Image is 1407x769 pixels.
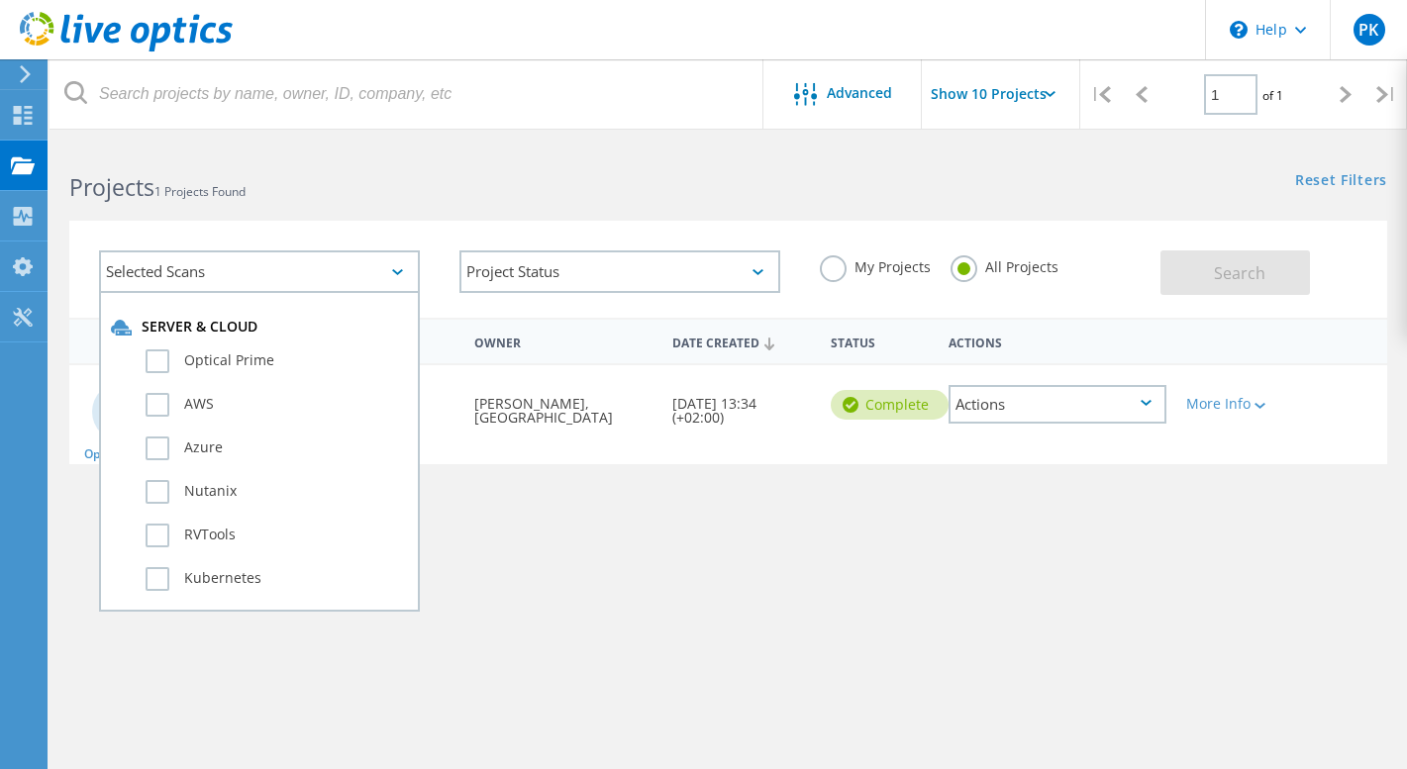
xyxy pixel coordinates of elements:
[662,365,821,444] div: [DATE] 13:34 (+02:00)
[111,318,408,337] div: Server & Cloud
[1080,59,1121,130] div: |
[827,86,892,100] span: Advanced
[464,323,662,359] div: Owner
[821,323,940,359] div: Status
[1186,397,1271,411] div: More Info
[831,390,949,420] div: Complete
[84,448,159,460] span: Optical Prime
[1214,262,1265,284] span: Search
[939,323,1176,359] div: Actions
[949,385,1166,424] div: Actions
[69,171,154,203] b: Projects
[1358,22,1378,38] span: PK
[146,436,408,460] label: Azure
[662,323,821,360] div: Date Created
[1366,59,1407,130] div: |
[820,255,931,274] label: My Projects
[146,524,408,547] label: RVTools
[1160,250,1310,295] button: Search
[1295,173,1387,190] a: Reset Filters
[1262,87,1283,104] span: of 1
[146,567,408,591] label: Kubernetes
[951,255,1058,274] label: All Projects
[50,59,764,129] input: Search projects by name, owner, ID, company, etc
[146,480,408,504] label: Nutanix
[1230,21,1248,39] svg: \n
[146,349,408,373] label: Optical Prime
[464,365,662,444] div: [PERSON_NAME], [GEOGRAPHIC_DATA]
[20,42,233,55] a: Live Optics Dashboard
[99,250,420,293] div: Selected Scans
[459,250,780,293] div: Project Status
[146,393,408,417] label: AWS
[154,183,246,200] span: 1 Projects Found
